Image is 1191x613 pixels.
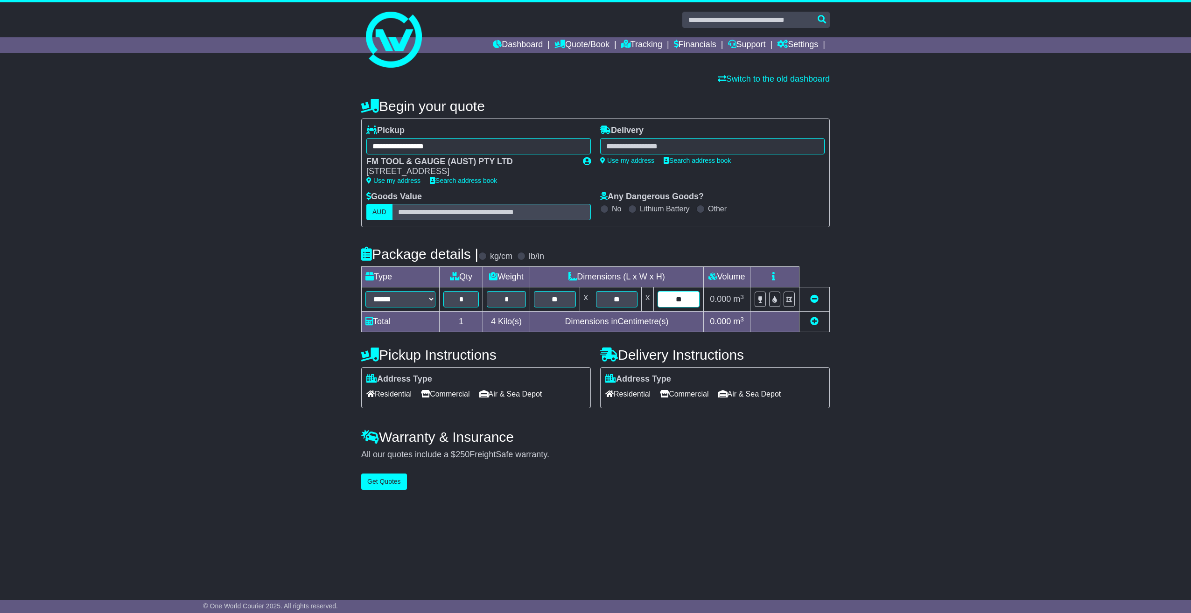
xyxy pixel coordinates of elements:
[642,287,654,312] td: x
[361,450,830,460] div: All our quotes include a $ FreightSafe warranty.
[421,387,469,401] span: Commercial
[361,98,830,114] h4: Begin your quote
[728,37,766,53] a: Support
[810,317,819,326] a: Add new item
[440,312,483,332] td: 1
[361,474,407,490] button: Get Quotes
[718,387,781,401] span: Air & Sea Depot
[530,267,703,287] td: Dimensions (L x W x H)
[362,312,440,332] td: Total
[529,251,544,262] label: lb/in
[366,157,574,167] div: FM TOOL & GAUGE (AUST) PTY LTD
[718,74,830,84] a: Switch to the old dashboard
[733,294,744,304] span: m
[203,602,338,610] span: © One World Courier 2025. All rights reserved.
[493,37,543,53] a: Dashboard
[361,246,478,262] h4: Package details |
[366,192,422,202] label: Goods Value
[366,204,392,220] label: AUD
[703,267,750,287] td: Volume
[664,157,731,164] a: Search address book
[362,267,440,287] td: Type
[777,37,818,53] a: Settings
[366,167,574,177] div: [STREET_ADDRESS]
[740,293,744,300] sup: 3
[366,125,405,136] label: Pickup
[455,450,469,459] span: 250
[430,177,497,184] a: Search address book
[440,267,483,287] td: Qty
[491,317,496,326] span: 4
[361,347,591,362] h4: Pickup Instructions
[660,387,708,401] span: Commercial
[605,374,671,384] label: Address Type
[740,316,744,323] sup: 3
[600,157,654,164] a: Use my address
[366,374,432,384] label: Address Type
[600,125,644,136] label: Delivery
[605,387,651,401] span: Residential
[483,267,530,287] td: Weight
[554,37,610,53] a: Quote/Book
[580,287,592,312] td: x
[708,204,727,213] label: Other
[710,317,731,326] span: 0.000
[366,387,412,401] span: Residential
[674,37,716,53] a: Financials
[733,317,744,326] span: m
[640,204,690,213] label: Lithium Battery
[483,312,530,332] td: Kilo(s)
[366,177,420,184] a: Use my address
[612,204,621,213] label: No
[621,37,662,53] a: Tracking
[810,294,819,304] a: Remove this item
[361,429,830,445] h4: Warranty & Insurance
[710,294,731,304] span: 0.000
[600,347,830,362] h4: Delivery Instructions
[600,192,704,202] label: Any Dangerous Goods?
[530,312,703,332] td: Dimensions in Centimetre(s)
[490,251,512,262] label: kg/cm
[479,387,542,401] span: Air & Sea Depot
